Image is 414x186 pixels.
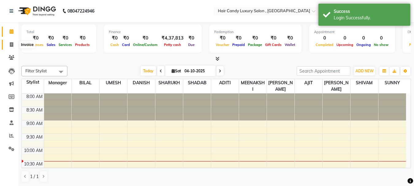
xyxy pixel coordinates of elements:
[162,43,183,47] span: Petty cash
[239,79,267,93] span: MEENAKSHI
[351,79,378,87] span: SHIVAM
[131,35,159,42] div: ₹0
[159,35,186,42] div: ₹4,37,813
[30,173,39,180] span: 1 / 1
[57,35,74,42] div: ₹0
[283,35,297,42] div: ₹0
[170,69,183,73] span: Sat
[314,43,335,47] span: Completed
[120,43,131,47] span: Card
[355,43,372,47] span: Ongoing
[372,35,390,42] div: 0
[334,8,406,15] div: Success
[214,35,231,42] div: ₹0
[378,79,406,87] span: SUNNY
[45,43,57,47] span: Sales
[267,79,294,93] span: [PERSON_NAME]
[264,35,283,42] div: ₹0
[23,161,44,167] div: 10:30 AM
[131,43,159,47] span: Online/Custom
[25,134,44,140] div: 9:30 AM
[100,79,127,87] span: UMESH
[120,35,131,42] div: ₹0
[323,79,350,93] span: [PERSON_NAME]
[187,43,196,47] span: Due
[141,66,156,76] span: Today
[355,35,372,42] div: 0
[74,43,91,47] span: Products
[246,35,264,42] div: ₹0
[16,2,58,20] img: logo
[23,147,44,154] div: 10:00 AM
[44,79,72,87] span: Manager
[25,93,44,100] div: 8:00 AM
[57,43,74,47] span: Services
[72,79,99,87] span: BILAL
[214,43,231,47] span: Voucher
[19,41,35,48] div: Invoice
[231,35,246,42] div: ₹0
[22,79,44,85] div: Stylist
[67,2,94,20] b: 08047224946
[295,79,322,87] span: AJIT
[264,43,283,47] span: Gift Cards
[314,29,390,35] div: Appointment
[25,107,44,113] div: 8:30 AM
[214,29,297,35] div: Redemption
[354,67,375,75] button: ADD NEW
[246,43,264,47] span: Package
[74,35,91,42] div: ₹0
[335,35,355,42] div: 0
[26,29,91,35] div: Total
[26,35,45,42] div: ₹0
[355,69,374,73] span: ADD NEW
[211,79,239,87] span: ADITI
[314,35,335,42] div: 0
[186,35,197,42] div: ₹0
[109,35,120,42] div: ₹0
[183,66,213,76] input: 2025-10-04
[372,43,390,47] span: No show
[231,43,246,47] span: Prepaid
[25,120,44,127] div: 9:00 AM
[109,43,120,47] span: Cash
[335,43,355,47] span: Upcoming
[45,35,57,42] div: ₹0
[25,68,47,73] span: Filter Stylist
[109,29,197,35] div: Finance
[127,79,155,87] span: DANISH
[183,79,211,87] span: SHADAB
[283,43,297,47] span: Wallet
[155,79,183,87] span: SHARUKH
[334,15,406,21] div: Login Successfully.
[297,66,350,76] input: Search Appointment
